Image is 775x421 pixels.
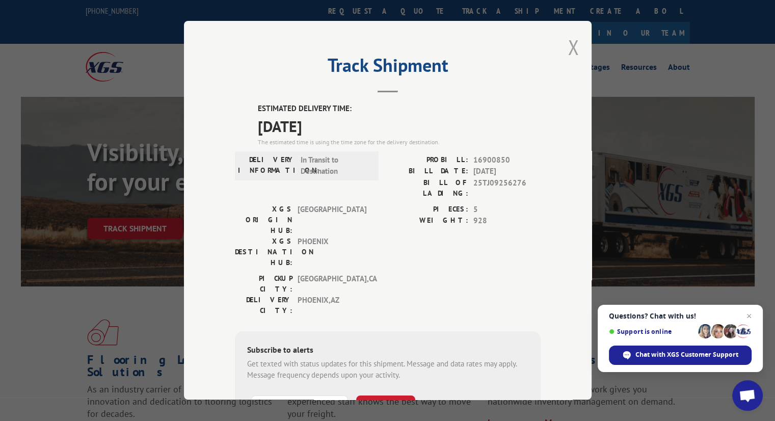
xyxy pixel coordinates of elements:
label: ESTIMATED DELIVERY TIME: [258,103,541,115]
input: Phone Number [251,396,348,417]
span: [GEOGRAPHIC_DATA] [298,204,366,236]
div: Get texted with status updates for this shipment. Message and data rates may apply. Message frequ... [247,358,528,381]
span: 25TJ09256276 [473,177,541,199]
span: [DATE] [473,166,541,177]
span: [DATE] [258,115,541,138]
span: Questions? Chat with us! [609,312,752,320]
span: Support is online [609,328,694,335]
label: WEIGHT: [388,215,468,227]
span: Close chat [743,310,755,322]
label: DELIVERY CITY: [235,295,292,316]
span: 16900850 [473,154,541,166]
div: Subscribe to alerts [247,344,528,358]
div: Chat with XGS Customer Support [609,346,752,365]
span: PHOENIX [298,236,366,268]
label: DELIVERY INFORMATION: [238,154,296,177]
label: PICKUP CITY: [235,273,292,295]
label: BILL OF LADING: [388,177,468,199]
button: SUBSCRIBE [356,396,415,417]
label: XGS ORIGIN HUB: [235,204,292,236]
span: Chat with XGS Customer Support [635,350,738,359]
span: 5 [473,204,541,216]
label: BILL DATE: [388,166,468,177]
div: The estimated time is using the time zone for the delivery destination. [258,138,541,147]
span: PHOENIX , AZ [298,295,366,316]
span: 928 [473,215,541,227]
button: Close modal [568,34,579,61]
div: Open chat [732,380,763,411]
span: In Transit to Destination [301,154,369,177]
label: PROBILL: [388,154,468,166]
label: PIECES: [388,204,468,216]
span: [GEOGRAPHIC_DATA] , CA [298,273,366,295]
label: XGS DESTINATION HUB: [235,236,292,268]
h2: Track Shipment [235,58,541,77]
